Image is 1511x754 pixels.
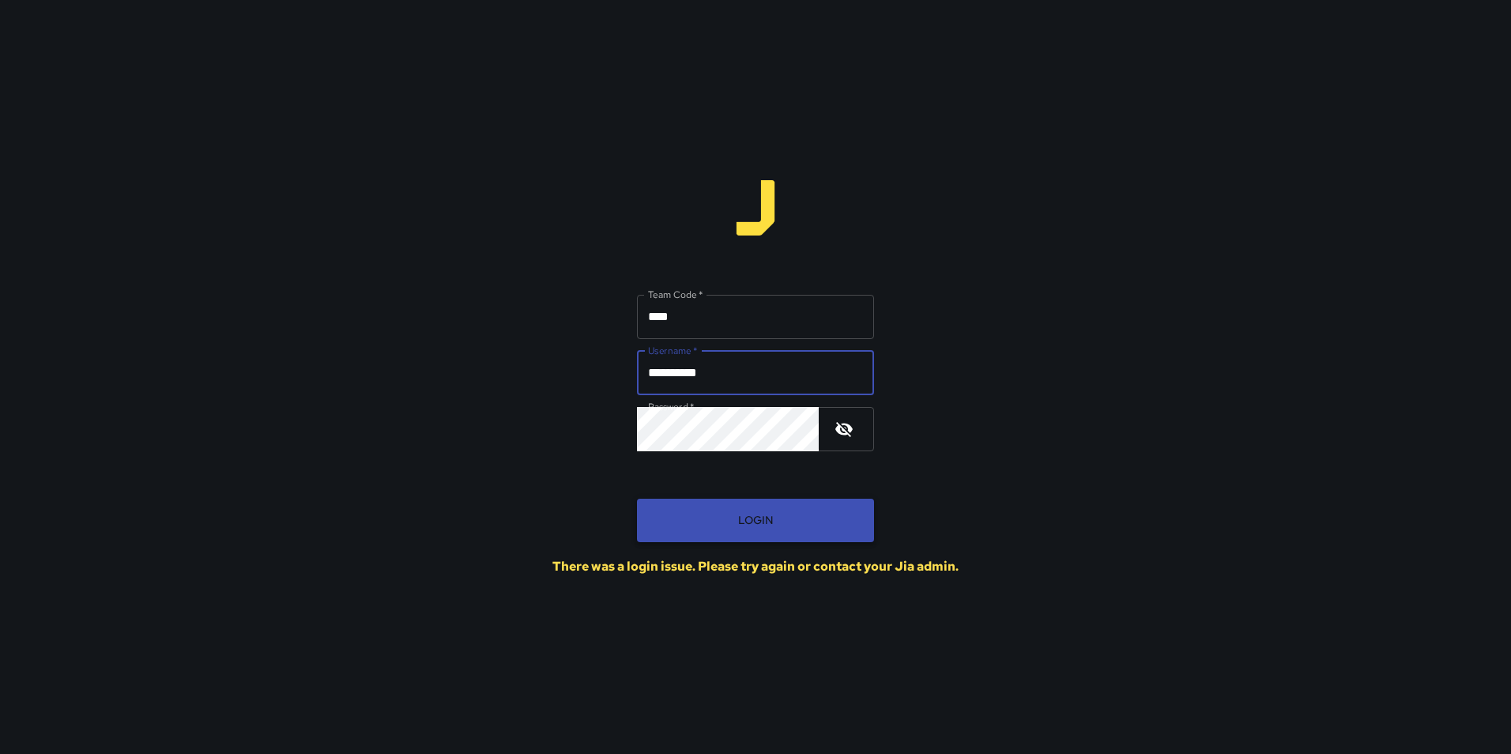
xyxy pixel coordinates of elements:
[648,400,694,413] label: Password
[552,558,959,575] div: There was a login issue. Please try again or contact your Jia admin.
[637,499,874,542] button: Login
[648,288,703,301] label: Team Code
[728,180,783,236] img: logo
[648,344,697,357] label: Username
